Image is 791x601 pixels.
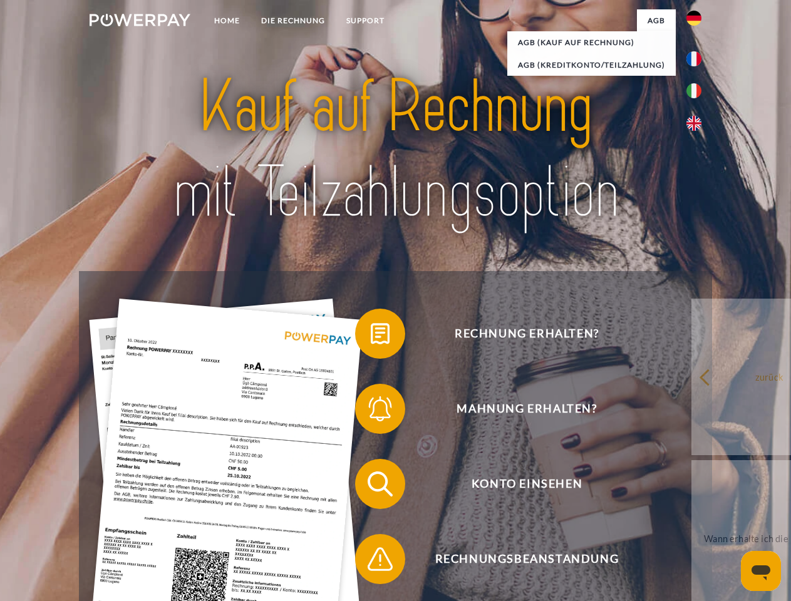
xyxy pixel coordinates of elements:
[686,83,701,98] img: it
[355,384,681,434] button: Mahnung erhalten?
[373,459,680,509] span: Konto einsehen
[507,54,676,76] a: AGB (Kreditkonto/Teilzahlung)
[90,14,190,26] img: logo-powerpay-white.svg
[204,9,251,32] a: Home
[741,551,781,591] iframe: Schaltfläche zum Öffnen des Messaging-Fensters
[507,31,676,54] a: AGB (Kauf auf Rechnung)
[364,543,396,575] img: qb_warning.svg
[637,9,676,32] a: agb
[355,534,681,584] button: Rechnungsbeanstandung
[364,318,396,349] img: qb_bill.svg
[686,11,701,26] img: de
[686,51,701,66] img: fr
[373,534,680,584] span: Rechnungsbeanstandung
[251,9,336,32] a: DIE RECHNUNG
[364,468,396,500] img: qb_search.svg
[120,60,671,240] img: title-powerpay_de.svg
[355,309,681,359] button: Rechnung erhalten?
[364,393,396,424] img: qb_bell.svg
[355,459,681,509] button: Konto einsehen
[336,9,395,32] a: SUPPORT
[373,384,680,434] span: Mahnung erhalten?
[373,309,680,359] span: Rechnung erhalten?
[686,116,701,131] img: en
